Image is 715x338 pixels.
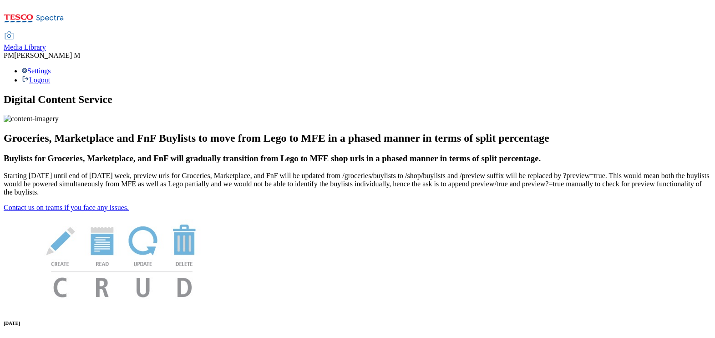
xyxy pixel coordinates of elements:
h3: Buylists for Groceries, Marketplace, and FnF will gradually transition from Lego to MFE shop urls... [4,154,711,164]
img: content-imagery [4,115,59,123]
a: Contact us on teams if you face any issues. [4,204,129,211]
span: PM [4,51,14,59]
a: Logout [22,76,50,84]
a: Settings [22,67,51,75]
h6: [DATE] [4,320,711,326]
h1: Digital Content Service [4,93,711,106]
h2: Groceries, Marketplace and FnF Buylists to move from Lego to MFE in a phased manner in terms of s... [4,132,711,144]
span: Media Library [4,43,46,51]
span: [PERSON_NAME] M [14,51,80,59]
a: Media Library [4,32,46,51]
p: Starting [DATE] until end of [DATE] week, preview urls for Groceries, Marketplace, and FnF will b... [4,172,711,196]
img: News Image [4,212,240,307]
